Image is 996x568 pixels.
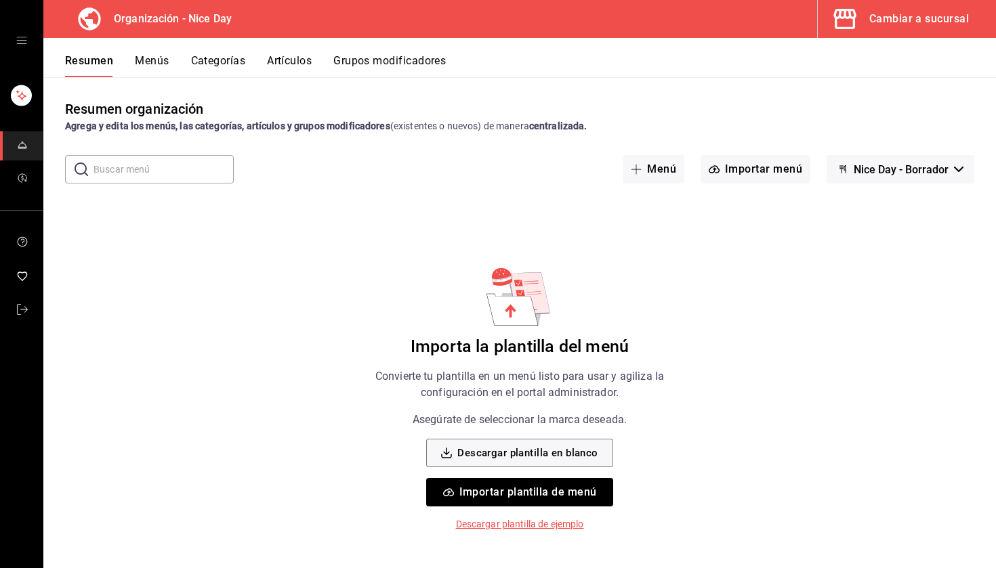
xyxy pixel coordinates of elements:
[16,35,27,46] button: open drawer
[529,121,587,131] strong: centralizada.
[701,155,810,183] button: Importar menú
[65,54,996,77] div: navigation tabs
[411,336,629,357] h6: Importa la plantilla del menú
[333,54,446,77] button: Grupos modificadores
[65,54,113,77] button: Resumen
[65,119,974,133] div: (existentes o nuevos) de manera
[456,517,584,531] p: Descargar plantilla de ejemplo
[349,368,690,401] p: Convierte tu plantilla en un menú listo para usar y agiliza la configuración en el portal adminis...
[426,478,613,506] button: Importar plantilla de menú
[854,163,949,176] span: Nice Day - Borrador
[94,156,234,183] input: Buscar menú
[869,9,969,28] div: Cambiar a sucursal
[65,99,204,119] div: Resumen organización
[267,54,312,77] button: Artículos
[103,11,232,27] h3: Organización - Nice Day
[623,155,684,183] button: Menú
[135,54,169,77] button: Menús
[827,155,974,183] button: Nice Day - Borrador
[413,412,627,428] p: Asegúrate de seleccionar la marca deseada.
[191,54,246,77] button: Categorías
[65,121,390,131] strong: Agrega y edita los menús, las categorías, artículos y grupos modificadores
[426,439,613,467] button: Descargar plantilla en blanco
